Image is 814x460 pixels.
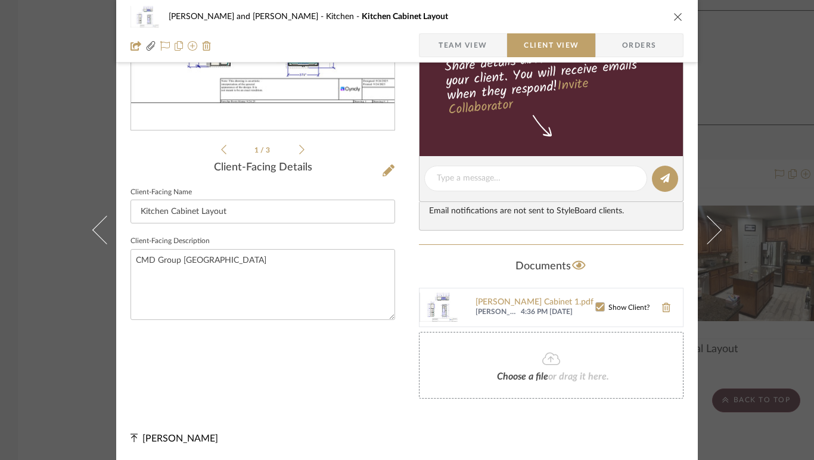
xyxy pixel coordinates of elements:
span: 3 [266,147,272,154]
div: Email notifications are not sent to StyleBoard clients. [419,202,683,231]
span: / [260,147,266,154]
input: Enter Client-Facing Item Name [131,200,395,223]
span: Kitchen Cabinet Layout [362,13,448,21]
img: 39797e59-fcd4-41c9-8ebb-b07c10440229_48x40.jpg [131,5,159,29]
span: or drag it here. [548,372,609,381]
div: Documents [419,257,683,276]
span: Client View [524,33,579,57]
span: Orders [609,33,670,57]
label: Client-Facing Description [131,238,210,244]
span: [PERSON_NAME] [476,307,518,317]
span: 1 [254,147,260,154]
span: [PERSON_NAME] and [PERSON_NAME] [169,13,326,21]
a: [PERSON_NAME] Cabinet 1.pdf [476,298,595,307]
span: [PERSON_NAME] [142,434,218,443]
span: Show Client? [608,304,650,311]
span: Team View [439,33,487,57]
img: Remove from project [202,41,212,51]
button: close [673,11,683,22]
div: Share details about this item with your client. You will receive emails when they respond! [418,40,685,120]
span: Choose a file [497,372,548,381]
span: Kitchen [326,13,362,21]
span: 4:36 PM [DATE] [521,307,595,317]
div: Client-Facing Details [131,161,395,175]
label: Client-Facing Name [131,189,192,195]
img: Perry Kitchen Cabinet 1.pdf [420,288,458,327]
